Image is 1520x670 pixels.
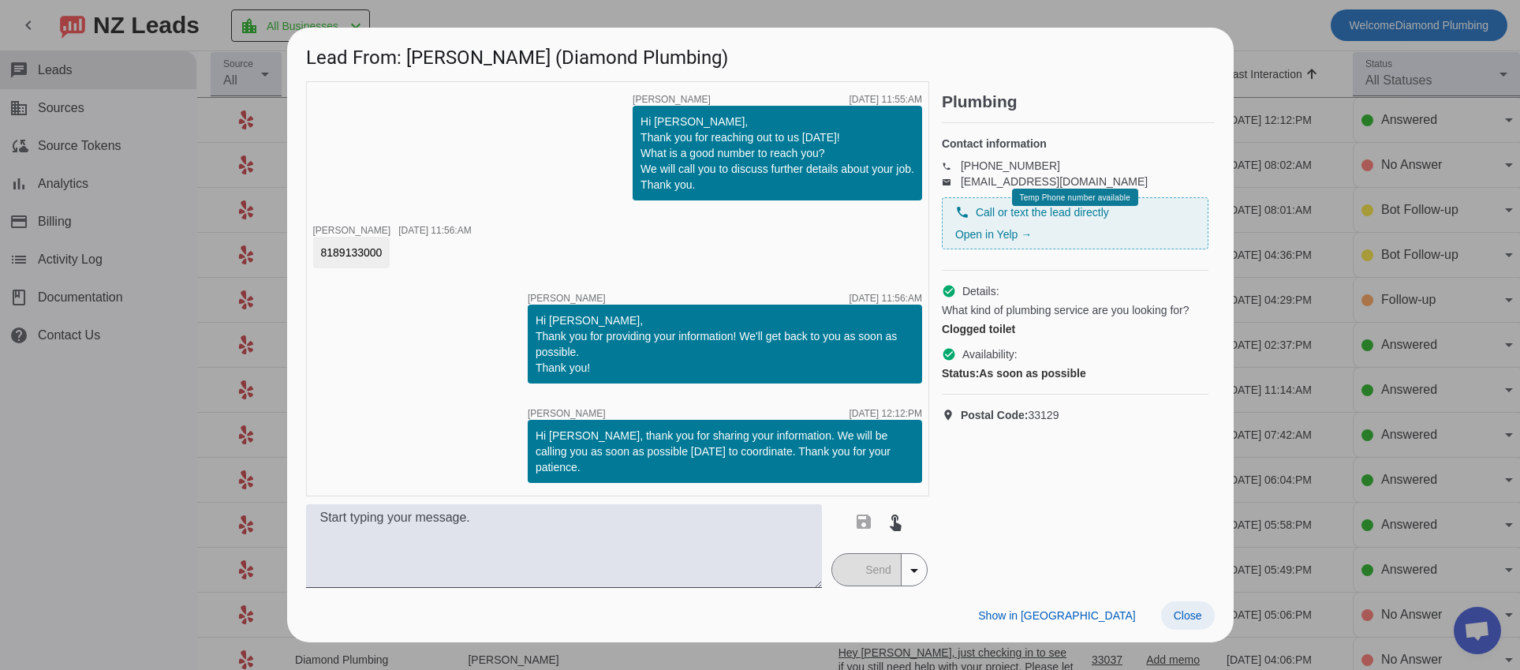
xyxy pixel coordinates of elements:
[942,94,1215,110] h2: Plumbing
[1161,601,1215,630] button: Close
[849,294,921,303] div: [DATE] 11:56:AM
[942,321,1208,337] div: Clogged toilet
[942,178,961,185] mat-icon: email
[1174,609,1202,622] span: Close
[536,313,914,376] div: Hi [PERSON_NAME], Thank you for providing your information! We'll get back to you as soon as poss...
[287,28,1234,80] h1: Lead From: [PERSON_NAME] (Diamond Plumbing)
[942,162,961,170] mat-icon: phone
[962,346,1018,362] span: Availability:
[536,428,914,475] div: Hi [PERSON_NAME], thank you for sharing your information. We will be calling you as soon as possi...
[886,512,905,531] mat-icon: touch_app
[306,504,823,588] textarea: To enrich screen reader interactions, please activate Accessibility in Grammarly extension settings
[942,367,979,380] strong: Status:
[942,409,961,421] mat-icon: location_on
[528,294,606,303] span: [PERSON_NAME]
[955,205,969,219] mat-icon: phone
[849,95,921,104] div: [DATE] 11:55:AM
[965,601,1148,630] button: Show in [GEOGRAPHIC_DATA]
[321,245,383,260] div: 8189133000
[961,407,1059,423] span: 33129
[633,95,711,104] span: [PERSON_NAME]
[962,283,999,299] span: Details:
[905,561,924,580] mat-icon: arrow_drop_down
[961,159,1060,172] a: [PHONE_NUMBER]
[955,228,1032,241] a: Open in Yelp →
[942,302,1189,318] span: What kind of plumbing service are you looking for?
[528,409,606,418] span: [PERSON_NAME]
[942,136,1208,152] h4: Contact information
[398,226,471,235] div: [DATE] 11:56:AM
[961,409,1029,421] strong: Postal Code:
[942,284,956,298] mat-icon: check_circle
[961,175,1148,188] a: [EMAIL_ADDRESS][DOMAIN_NAME]
[640,114,914,193] div: Hi [PERSON_NAME], Thank you for reaching out to us [DATE]! What is a good number to reach you? We...
[942,365,1208,381] div: As soon as possible
[978,609,1135,622] span: Show in [GEOGRAPHIC_DATA]
[1019,193,1130,202] span: Temp Phone number available
[313,225,391,236] span: [PERSON_NAME]
[942,347,956,361] mat-icon: check_circle
[976,204,1109,220] span: Call or text the lead directly
[849,409,921,418] div: [DATE] 12:12:PM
